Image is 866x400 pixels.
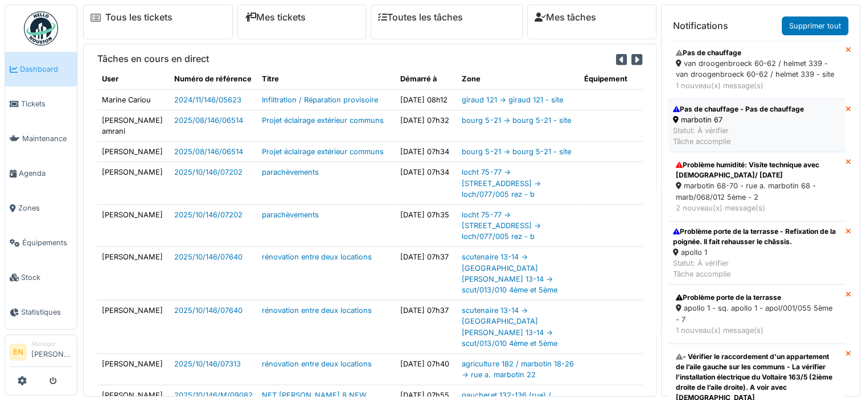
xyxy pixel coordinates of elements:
a: locht 75-77 -> [STREET_ADDRESS] -> loch/077/005 rez - b [462,168,540,198]
a: parachèvements [262,211,319,219]
div: Statut: À vérifier Tâche accomplie [673,258,841,279]
div: Problème porte de la terrasse [676,292,838,303]
a: Infiltration / Réparation provisoire [262,96,378,104]
a: rénovation entre deux locations [262,360,372,368]
a: Pas de chauffage - Pas de chauffage marbotin 67 Statut: À vérifierTâche accomplie [668,99,846,152]
th: Numéro de référence [170,69,257,89]
td: [DATE] 07h34 [396,162,457,205]
div: marbotin 67 [673,114,804,125]
td: Marine Cariou [97,89,170,110]
div: 1 nouveau(x) message(s) [676,325,838,336]
a: Problème humidité: Visite technique avec [DEMOGRAPHIC_DATA]/ [DATE] marbotin 68-70 - rue a. marbo... [668,152,846,221]
a: 2025/08/146/06514 [174,147,243,156]
a: Mes tâches [535,12,596,23]
a: 2025/10/146/M/09082 [174,391,253,399]
span: Zones [18,203,72,213]
td: [DATE] 07h35 [396,204,457,247]
a: rénovation entre deux locations [262,253,372,261]
div: Statut: À vérifier Tâche accomplie [673,125,804,147]
a: 2025/10/146/07313 [174,360,241,368]
td: [DATE] 07h37 [396,300,457,354]
li: [PERSON_NAME] [31,340,72,364]
div: Manager [31,340,72,348]
a: 2025/10/146/07640 [174,253,243,261]
a: 2025/10/146/07202 [174,211,243,219]
a: Équipements [5,225,77,260]
a: Agenda [5,156,77,191]
div: 2 nouveau(x) message(s) [676,203,838,213]
th: Zone [457,69,579,89]
img: Badge_color-CXgf-gQk.svg [24,11,58,46]
td: [PERSON_NAME] [97,162,170,205]
span: translation missing: fr.shared.user [102,75,118,83]
a: 2025/08/146/06514 [174,116,243,125]
span: Tickets [21,98,72,109]
a: Projet éclairage extérieur communs [262,147,384,156]
a: 2025/10/146/07202 [174,168,243,176]
div: Pas de chauffage - Pas de chauffage [673,104,804,114]
th: Titre [257,69,396,89]
div: van droogenbroeck 60-62 / helmet 339 - van droogenbroeck 60-62 / helmet 339 - site [676,58,838,80]
span: Maintenance [22,133,72,144]
a: bourg 5-21 -> bourg 5-21 - site [462,116,571,125]
div: apollo 1 - sq. apollo 1 - apol/001/055 5ème - 7 [676,303,838,324]
td: [PERSON_NAME] [97,353,170,385]
h6: Notifications [673,20,728,31]
span: Équipements [22,237,72,248]
span: Agenda [19,168,72,179]
a: Stock [5,260,77,295]
a: giraud 121 -> giraud 121 - site [462,96,563,104]
a: Pas de chauffage van droogenbroeck 60-62 / helmet 339 - van droogenbroeck 60-62 / helmet 339 - si... [668,40,846,99]
a: agriculture 182 / marbotin 18-26 -> rue a. marbotin 22 [462,360,573,379]
a: scutenaire 13-14 -> [GEOGRAPHIC_DATA][PERSON_NAME] 13-14 -> scut/013/010 4ème et 5ème [462,306,557,348]
td: [DATE] 07h32 [396,110,457,141]
td: [PERSON_NAME] [97,204,170,247]
a: Statistiques [5,295,77,329]
a: Toutes les tâches [378,12,463,23]
div: apollo 1 [673,247,841,258]
span: Dashboard [20,64,72,75]
a: Problème porte de la terrasse apollo 1 - sq. apollo 1 - apol/001/055 5ème - 7 1 nouveau(x) messag... [668,284,846,344]
td: [PERSON_NAME] [97,247,170,300]
div: marbotin 68-70 - rue a. marbotin 68 - marb/068/012 5ème - 2 [676,180,838,202]
div: 1 nouveau(x) message(s) [676,80,838,91]
span: Stock [21,272,72,283]
a: parachèvements [262,168,319,176]
td: [DATE] 07h37 [396,247,457,300]
a: Supprimer tout [782,17,848,35]
a: bourg 5-21 -> bourg 5-21 - site [462,147,571,156]
div: Problème porte de la terrasse - Refixation de la poignée. Il fait rehausser le châssis. [673,226,841,247]
a: Zones [5,191,77,225]
td: [PERSON_NAME] [97,300,170,354]
a: Maintenance [5,121,77,156]
th: Équipement [580,69,642,89]
a: EN Manager[PERSON_NAME] [10,340,72,367]
td: [DATE] 08h12 [396,89,457,110]
a: locht 75-77 -> [STREET_ADDRESS] -> loch/077/005 rez - b [462,211,540,241]
th: Démarré à [396,69,457,89]
span: Statistiques [21,307,72,317]
a: Problème porte de la terrasse - Refixation de la poignée. Il fait rehausser le châssis. apollo 1 ... [668,221,846,285]
a: 2025/10/146/07640 [174,306,243,315]
td: [PERSON_NAME] amrani [97,110,170,141]
a: Tickets [5,86,77,121]
td: [DATE] 07h34 [396,142,457,162]
a: Projet éclairage extérieur communs [262,116,384,125]
h6: Tâches en cours en direct [97,53,209,64]
td: [DATE] 07h40 [396,353,457,385]
a: Tous les tickets [105,12,173,23]
a: Dashboard [5,52,77,86]
a: 2024/11/146/05623 [174,96,241,104]
a: rénovation entre deux locations [262,306,372,315]
td: [PERSON_NAME] [97,142,170,162]
li: EN [10,344,27,361]
a: scutenaire 13-14 -> [GEOGRAPHIC_DATA][PERSON_NAME] 13-14 -> scut/013/010 4ème et 5ème [462,253,557,294]
div: Problème humidité: Visite technique avec [DEMOGRAPHIC_DATA]/ [DATE] [676,160,838,180]
a: Mes tickets [245,12,306,23]
div: Pas de chauffage [676,48,838,58]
